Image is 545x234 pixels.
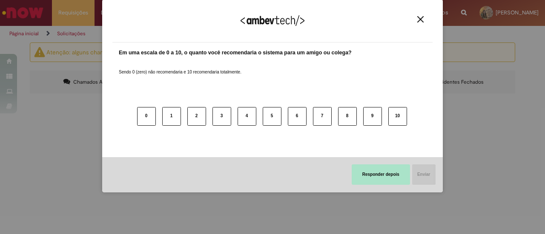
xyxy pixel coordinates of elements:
[417,16,424,23] img: Close
[212,107,231,126] button: 3
[187,107,206,126] button: 2
[263,107,281,126] button: 5
[162,107,181,126] button: 1
[363,107,382,126] button: 9
[352,164,410,185] button: Responder depois
[119,59,241,75] label: Sendo 0 (zero) não recomendaria e 10 recomendaria totalmente.
[119,49,352,57] label: Em uma escala de 0 a 10, o quanto você recomendaria o sistema para um amigo ou colega?
[241,15,304,26] img: Logo Ambevtech
[338,107,357,126] button: 8
[238,107,256,126] button: 4
[415,16,426,23] button: Close
[313,107,332,126] button: 7
[137,107,156,126] button: 0
[288,107,307,126] button: 6
[388,107,407,126] button: 10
